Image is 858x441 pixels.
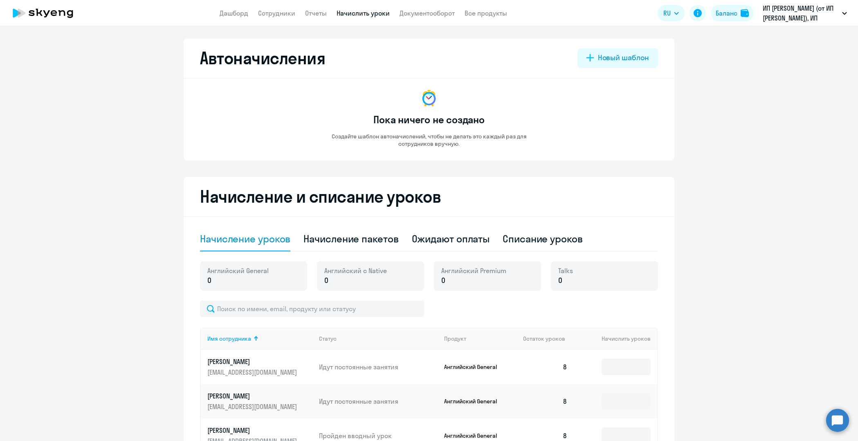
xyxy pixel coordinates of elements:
button: ИП [PERSON_NAME] (от ИП [PERSON_NAME]), ИП [PERSON_NAME] [759,3,851,23]
a: Сотрудники [258,9,295,17]
p: Идут постоянные занятия [319,362,438,371]
a: [PERSON_NAME][EMAIL_ADDRESS][DOMAIN_NAME] [207,391,312,411]
button: Новый шаблон [577,48,658,68]
span: 0 [324,275,328,286]
td: 8 [517,350,574,384]
a: Начислить уроки [337,9,390,17]
div: Имя сотрудника [207,335,312,342]
div: Ожидают оплаты [412,232,490,245]
div: Имя сотрудника [207,335,251,342]
td: 8 [517,384,574,418]
p: Создайте шаблон автоначислений, чтобы не делать это каждый раз для сотрудников вручную. [314,133,544,147]
div: Продукт [444,335,517,342]
span: 0 [207,275,211,286]
span: 0 [558,275,562,286]
p: [EMAIL_ADDRESS][DOMAIN_NAME] [207,368,299,377]
p: [PERSON_NAME] [207,357,299,366]
p: Английский General [444,363,505,371]
div: Статус [319,335,438,342]
p: [PERSON_NAME] [207,426,299,435]
div: Новый шаблон [598,52,649,63]
a: Отчеты [305,9,327,17]
h2: Начисление и списание уроков [200,187,658,206]
a: Все продукты [465,9,507,17]
p: Идут постоянные занятия [319,397,438,406]
p: Пройден вводный урок [319,431,438,440]
p: Английский General [444,398,505,405]
a: Документооборот [400,9,455,17]
div: Начисление уроков [200,232,290,245]
span: Остаток уроков [523,335,565,342]
div: Остаток уроков [523,335,574,342]
th: Начислить уроков [574,328,657,350]
a: Дашборд [220,9,248,17]
p: [EMAIL_ADDRESS][DOMAIN_NAME] [207,402,299,411]
input: Поиск по имени, email, продукту или статусу [200,301,424,317]
p: [PERSON_NAME] [207,391,299,400]
span: Английский General [207,266,269,275]
h3: Пока ничего не создано [373,113,485,126]
div: Начисление пакетов [303,232,398,245]
span: Talks [558,266,573,275]
span: Английский с Native [324,266,387,275]
button: RU [658,5,685,21]
div: Баланс [716,8,737,18]
div: Продукт [444,335,466,342]
span: Английский Premium [441,266,506,275]
span: 0 [441,275,445,286]
p: Английский General [444,432,505,439]
img: no-data [419,88,439,108]
h2: Автоначисления [200,48,325,68]
span: RU [663,8,671,18]
a: [PERSON_NAME][EMAIL_ADDRESS][DOMAIN_NAME] [207,357,312,377]
img: balance [741,9,749,17]
button: Балансbalance [711,5,754,21]
div: Статус [319,335,337,342]
p: ИП [PERSON_NAME] (от ИП [PERSON_NAME]), ИП [PERSON_NAME] [763,3,839,23]
div: Списание уроков [503,232,583,245]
